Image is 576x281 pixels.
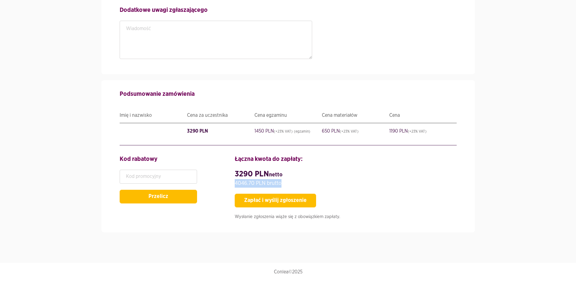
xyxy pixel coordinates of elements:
p: Wysłanie zgłoszenia wiąże się z obowiązkiem zapłaty. [235,213,456,220]
div: Imię i nazwisko [120,111,187,120]
i: (egzamin) [294,130,310,133]
u: (+23% VAT) [408,130,427,133]
span: 1450 PLN [254,127,322,136]
strong: Dodatkowe uwagi zgłaszającego [120,7,208,13]
strong: Kod rabatowy [120,156,158,162]
strong: Podsumowanie zamówienia [120,91,195,97]
u: (+23% VAT) [340,130,359,133]
input: Kod promocyjny [120,170,197,184]
s: 3290 PLN [187,129,208,134]
strong: Łączna kwota do zapłaty: [235,156,303,162]
strong: 3290 PLN [235,170,282,178]
div: Cena za uczestnika [187,111,254,120]
div: Cena egzaminu [254,111,322,120]
div: Cena materiałów [322,111,389,120]
u: (+23% VAT) [274,130,293,133]
button: Zapłać i wyślij zgłoszenie [235,194,316,207]
p: Conlea©2025 [120,269,457,275]
s: 650 PLN [322,129,359,134]
button: Przelicz [120,190,197,203]
span: 4046.70 PLN brutto [235,181,281,186]
div: Cena [389,111,457,120]
s: 1190 PLN [389,129,427,134]
span: netto [269,172,282,178]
